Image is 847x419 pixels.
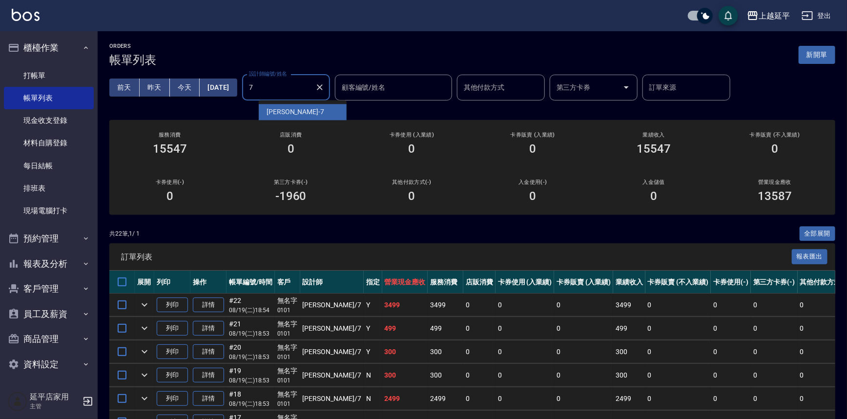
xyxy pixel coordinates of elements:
[711,387,751,410] td: 0
[645,364,711,387] td: 0
[109,43,156,49] h2: ORDERS
[637,142,671,156] h3: 15547
[751,271,798,294] th: 第三方卡券(-)
[4,35,94,60] button: 櫃檯作業
[109,53,156,67] h3: 帳單列表
[613,387,645,410] td: 2499
[645,340,711,363] td: 0
[409,189,415,203] h3: 0
[428,340,463,363] td: 300
[277,329,298,338] p: 0101
[170,79,200,97] button: 今天
[363,179,461,185] h2: 其他付款方式(-)
[277,366,298,376] div: 無名字
[137,321,152,336] button: expand row
[277,342,298,353] div: 無名字
[529,189,536,203] h3: 0
[242,132,340,138] h2: 店販消費
[275,189,307,203] h3: -1960
[227,271,275,294] th: 帳單編號/時間
[193,298,224,313] a: 詳情
[4,352,94,377] button: 資料設定
[229,399,272,408] p: 08/19 (二) 18:53
[463,340,496,363] td: 0
[30,392,80,402] h5: 延平店家用
[484,132,581,138] h2: 卡券販賣 (入業績)
[613,294,645,317] td: 3499
[157,368,188,383] button: 列印
[554,387,613,410] td: 0
[605,132,702,138] h2: 業績收入
[157,344,188,359] button: 列印
[382,271,428,294] th: 營業現金應收
[277,296,298,306] div: 無名字
[645,387,711,410] td: 0
[157,321,188,336] button: 列印
[463,317,496,340] td: 0
[619,80,634,95] button: Open
[613,317,645,340] td: 499
[382,387,428,410] td: 2499
[193,344,224,359] a: 詳情
[364,294,382,317] td: Y
[751,294,798,317] td: 0
[135,271,154,294] th: 展開
[382,340,428,363] td: 300
[300,364,364,387] td: [PERSON_NAME] /7
[463,364,496,387] td: 0
[4,301,94,327] button: 員工及薪資
[275,271,300,294] th: 客戶
[190,271,227,294] th: 操作
[364,340,382,363] td: Y
[496,340,555,363] td: 0
[300,340,364,363] td: [PERSON_NAME] /7
[726,179,824,185] h2: 營業現金應收
[300,294,364,317] td: [PERSON_NAME] /7
[758,189,792,203] h3: 13587
[166,189,173,203] h3: 0
[229,376,272,385] p: 08/19 (二) 18:53
[382,317,428,340] td: 499
[613,340,645,363] td: 300
[229,306,272,315] p: 08/19 (二) 18:54
[364,387,382,410] td: N
[650,189,657,203] h3: 0
[227,364,275,387] td: #19
[771,142,778,156] h3: 0
[613,364,645,387] td: 300
[554,340,613,363] td: 0
[428,387,463,410] td: 2499
[409,142,415,156] h3: 0
[554,317,613,340] td: 0
[364,317,382,340] td: Y
[496,317,555,340] td: 0
[193,368,224,383] a: 詳情
[227,387,275,410] td: #18
[428,294,463,317] td: 3499
[137,344,152,359] button: expand row
[726,132,824,138] h2: 卡券販賣 (不入業績)
[4,251,94,277] button: 報表及分析
[277,399,298,408] p: 0101
[496,271,555,294] th: 卡券使用 (入業績)
[109,229,140,238] p: 共 22 筆, 1 / 1
[751,340,798,363] td: 0
[4,177,94,200] a: 排班表
[267,107,324,117] span: [PERSON_NAME] -7
[759,10,790,22] div: 上越延平
[751,387,798,410] td: 0
[121,179,219,185] h2: 卡券使用(-)
[554,364,613,387] td: 0
[4,87,94,109] a: 帳單列表
[121,132,219,138] h3: 服務消費
[277,376,298,385] p: 0101
[751,317,798,340] td: 0
[157,391,188,406] button: 列印
[428,317,463,340] td: 499
[792,252,828,261] a: 報表匯出
[719,6,738,25] button: save
[4,200,94,222] a: 現場電腦打卡
[4,155,94,177] a: 每日結帳
[8,392,27,411] img: Person
[792,249,828,264] button: 報表匯出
